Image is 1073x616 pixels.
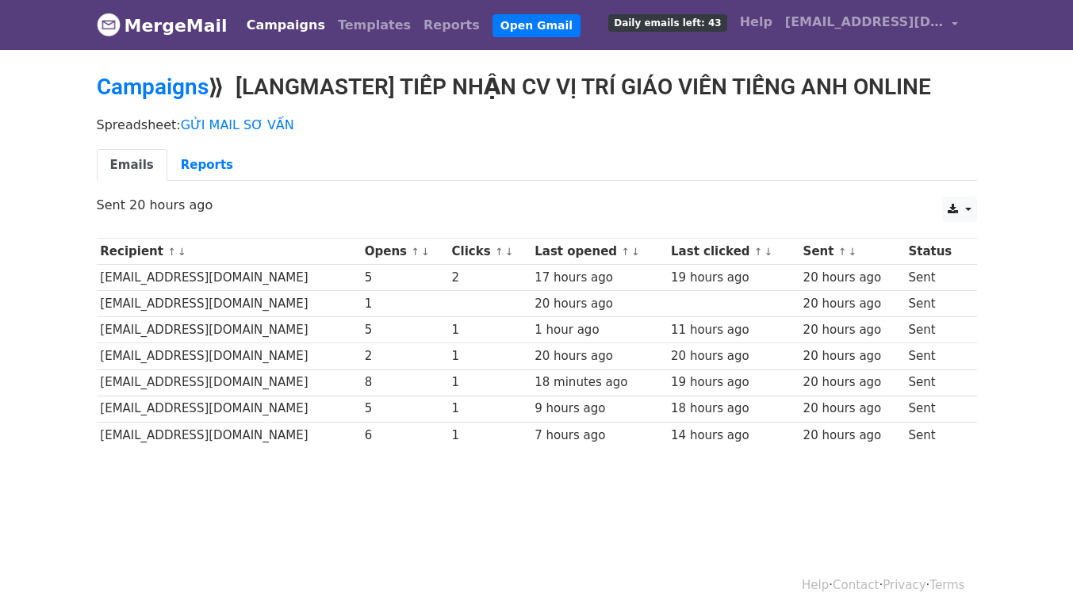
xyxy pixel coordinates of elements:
[178,246,186,258] a: ↓
[671,400,795,418] div: 18 hours ago
[495,246,504,258] a: ↑
[365,427,444,445] div: 6
[97,239,361,265] th: Recipient
[97,422,361,448] td: [EMAIL_ADDRESS][DOMAIN_NAME]
[411,246,420,258] a: ↑
[785,13,944,32] span: [EMAIL_ADDRESS][DOMAIN_NAME]
[535,400,663,418] div: 9 hours ago
[97,74,977,101] h2: ⟫ [LANGMASTER] TIẾP NHẬN CV VỊ TRÍ GIÁO VIÊN TIẾNG ANH ONLINE
[97,343,361,369] td: [EMAIL_ADDRESS][DOMAIN_NAME]
[535,295,663,313] div: 20 hours ago
[631,246,640,258] a: ↓
[167,149,247,182] a: Reports
[331,10,417,41] a: Templates
[452,269,527,287] div: 2
[97,197,977,213] p: Sent 20 hours ago
[181,117,294,132] a: GỬI MAIL SƠ VẤN
[97,369,361,396] td: [EMAIL_ADDRESS][DOMAIN_NAME]
[608,14,726,32] span: Daily emails left: 43
[803,295,901,313] div: 20 hours ago
[492,14,581,37] a: Open Gmail
[905,291,968,317] td: Sent
[667,239,799,265] th: Last clicked
[905,343,968,369] td: Sent
[671,269,795,287] div: 19 hours ago
[452,321,527,339] div: 1
[779,6,964,44] a: [EMAIL_ADDRESS][DOMAIN_NAME]
[803,347,901,365] div: 20 hours ago
[621,246,630,258] a: ↑
[452,347,527,365] div: 1
[97,117,977,133] p: Spreadsheet:
[365,347,444,365] div: 2
[802,578,829,592] a: Help
[803,321,901,339] div: 20 hours ago
[365,295,444,313] div: 1
[905,396,968,422] td: Sent
[803,400,901,418] div: 20 hours ago
[452,373,527,392] div: 1
[417,10,486,41] a: Reports
[838,246,847,258] a: ↑
[535,373,663,392] div: 18 minutes ago
[97,396,361,422] td: [EMAIL_ADDRESS][DOMAIN_NAME]
[883,578,925,592] a: Privacy
[97,9,228,42] a: MergeMail
[365,400,444,418] div: 5
[452,400,527,418] div: 1
[97,149,167,182] a: Emails
[97,317,361,343] td: [EMAIL_ADDRESS][DOMAIN_NAME]
[365,373,444,392] div: 8
[531,239,667,265] th: Last opened
[97,291,361,317] td: [EMAIL_ADDRESS][DOMAIN_NAME]
[905,239,968,265] th: Status
[671,427,795,445] div: 14 hours ago
[799,239,905,265] th: Sent
[452,427,527,445] div: 1
[421,246,430,258] a: ↓
[929,578,964,592] a: Terms
[361,239,448,265] th: Opens
[671,321,795,339] div: 11 hours ago
[240,10,331,41] a: Campaigns
[535,427,663,445] div: 7 hours ago
[97,13,121,36] img: MergeMail logo
[602,6,733,38] a: Daily emails left: 43
[803,373,901,392] div: 20 hours ago
[848,246,856,258] a: ↓
[803,427,901,445] div: 20 hours ago
[754,246,763,258] a: ↑
[833,578,879,592] a: Contact
[803,269,901,287] div: 20 hours ago
[535,269,663,287] div: 17 hours ago
[448,239,531,265] th: Clicks
[535,347,663,365] div: 20 hours ago
[505,246,514,258] a: ↓
[671,373,795,392] div: 19 hours ago
[365,321,444,339] div: 5
[97,265,361,291] td: [EMAIL_ADDRESS][DOMAIN_NAME]
[671,347,795,365] div: 20 hours ago
[97,74,209,100] a: Campaigns
[905,265,968,291] td: Sent
[167,246,176,258] a: ↑
[734,6,779,38] a: Help
[905,422,968,448] td: Sent
[905,369,968,396] td: Sent
[765,246,773,258] a: ↓
[535,321,663,339] div: 1 hour ago
[365,269,444,287] div: 5
[905,317,968,343] td: Sent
